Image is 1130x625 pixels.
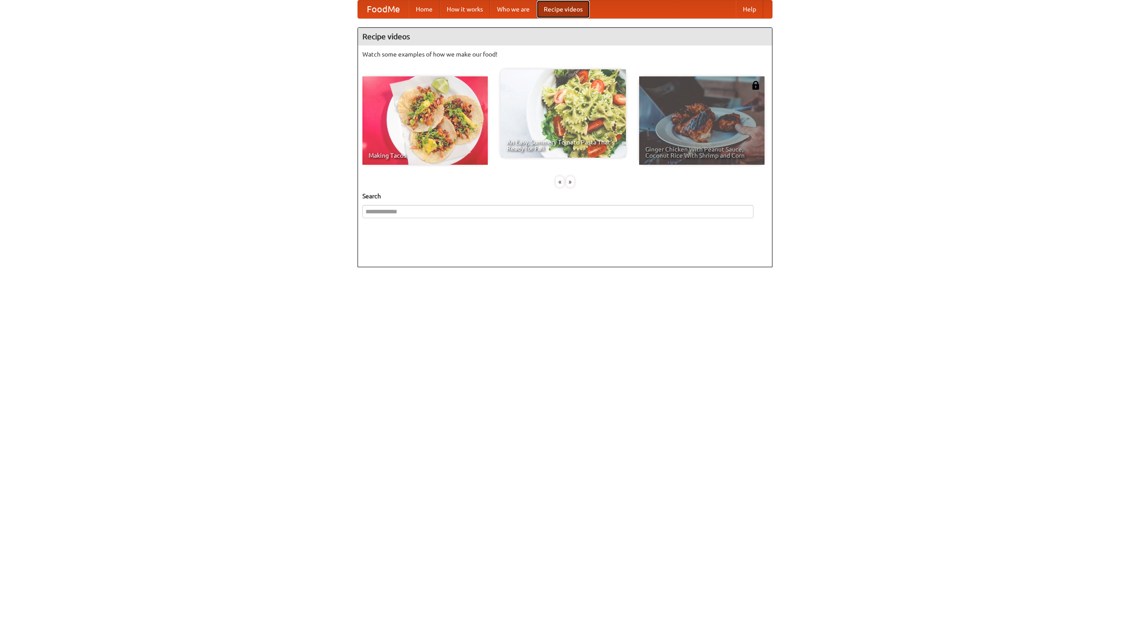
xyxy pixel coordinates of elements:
div: « [556,176,564,187]
h5: Search [362,192,768,201]
div: » [566,176,574,187]
img: 483408.png [751,81,760,90]
span: Making Tacos [369,152,482,159]
a: Making Tacos [362,76,488,165]
a: Help [736,0,763,18]
a: FoodMe [358,0,409,18]
h4: Recipe videos [358,28,772,45]
a: An Easy, Summery Tomato Pasta That's Ready for Fall [501,69,626,158]
span: An Easy, Summery Tomato Pasta That's Ready for Fall [507,139,620,152]
a: Who we are [490,0,537,18]
p: Watch some examples of how we make our food! [362,50,768,59]
a: Home [409,0,440,18]
a: Recipe videos [537,0,590,18]
a: How it works [440,0,490,18]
